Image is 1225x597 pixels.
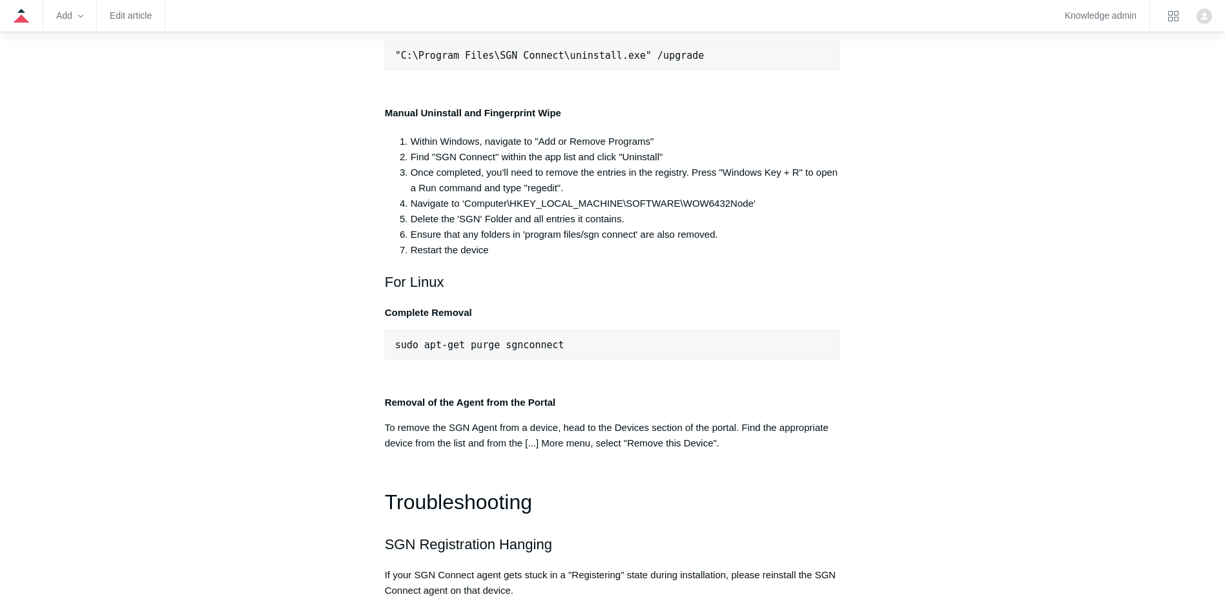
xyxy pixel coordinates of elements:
li: Navigate to ‘Computer\HKEY_LOCAL_MACHINE\SOFTWARE\WOW6432Node' [411,196,841,211]
strong: Complete Removal [385,307,472,318]
a: Knowledge admin [1065,12,1137,19]
span: "C:\Program Files\SGN Connect\uninstall.exe" /upgrade [395,50,705,61]
li: Find "SGN Connect" within the app list and click "Uninstall" [411,149,841,165]
h1: Troubleshooting [385,486,841,519]
a: Edit article [110,12,152,19]
zd-hc-trigger: Add [56,12,83,19]
li: Ensure that any folders in 'program files/sgn connect' are also removed. [411,227,841,242]
li: Delete the 'SGN' Folder and all entries it contains. [411,211,841,227]
li: Restart the device [411,242,841,258]
li: Within Windows, navigate to "Add or Remove Programs" [411,134,841,149]
img: user avatar [1197,8,1212,24]
li: Once completed, you'll need to remove the entries in the registry. Press "Windows Key + R" to ope... [411,165,841,196]
zd-hc-trigger: Click your profile icon to open the profile menu [1197,8,1212,24]
span: If your SGN Connect agent gets stuck in a "Registering" state during installation, please reinsta... [385,569,836,596]
pre: sudo apt-get purge sgnconnect [385,330,841,360]
strong: Removal of the Agent from the Portal [385,397,555,408]
span: To remove the SGN Agent from a device, head to the Devices section of the portal. Find the approp... [385,422,829,448]
h2: For Linux [385,271,841,293]
strong: Manual Uninstall and Fingerprint Wipe [385,107,561,118]
h2: SGN Registration Hanging [385,533,841,556]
